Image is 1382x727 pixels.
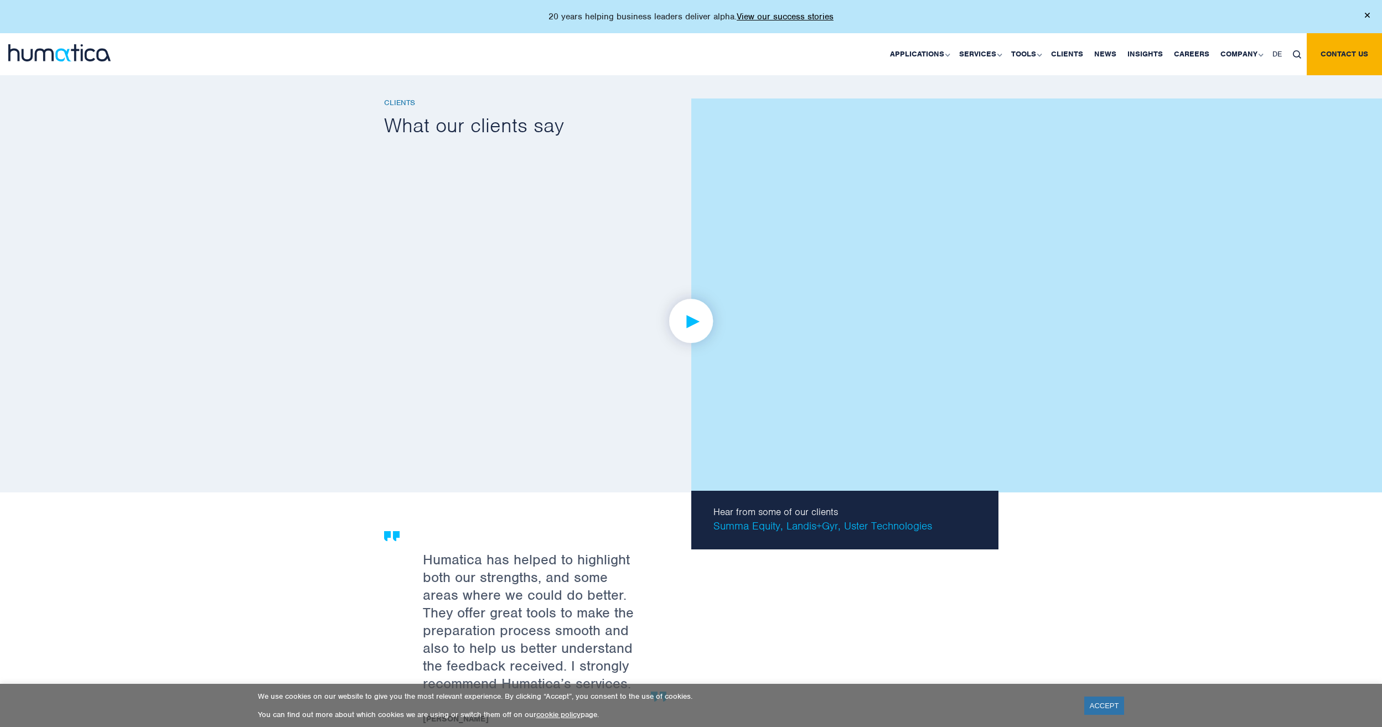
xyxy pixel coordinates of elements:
[1045,33,1089,75] a: Clients
[737,11,834,22] a: View our success stories
[1089,33,1122,75] a: News
[384,98,998,108] h6: Clients
[1168,33,1215,75] a: Careers
[8,44,111,61] img: logo
[1122,33,1168,75] a: Insights
[258,692,1070,701] p: We use cookies on our website to give you the most relevant experience. By clicking “Accept”, you...
[884,33,954,75] a: Applications
[258,710,1070,719] p: You can find out more about which cookies we are using or switch them off on our page.
[548,11,834,22] p: 20 years helping business leaders deliver alpha.
[423,551,639,692] p: Humatica has helped to highlight both our strengths, and some areas where we could do better. The...
[713,507,982,516] span: Hear from some of our clients
[1084,697,1125,715] a: ACCEPT
[648,278,734,364] img: play
[713,507,982,533] p: Summa Equity, Landis+Gyr, Uster Technologies
[384,113,998,138] h2: What our clients say
[1272,49,1282,59] span: DE
[954,33,1006,75] a: Services
[536,710,581,719] a: cookie policy
[1293,50,1301,59] img: search_icon
[1215,33,1267,75] a: Company
[1307,33,1382,75] a: Contact us
[1006,33,1045,75] a: Tools
[1267,33,1287,75] a: DE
